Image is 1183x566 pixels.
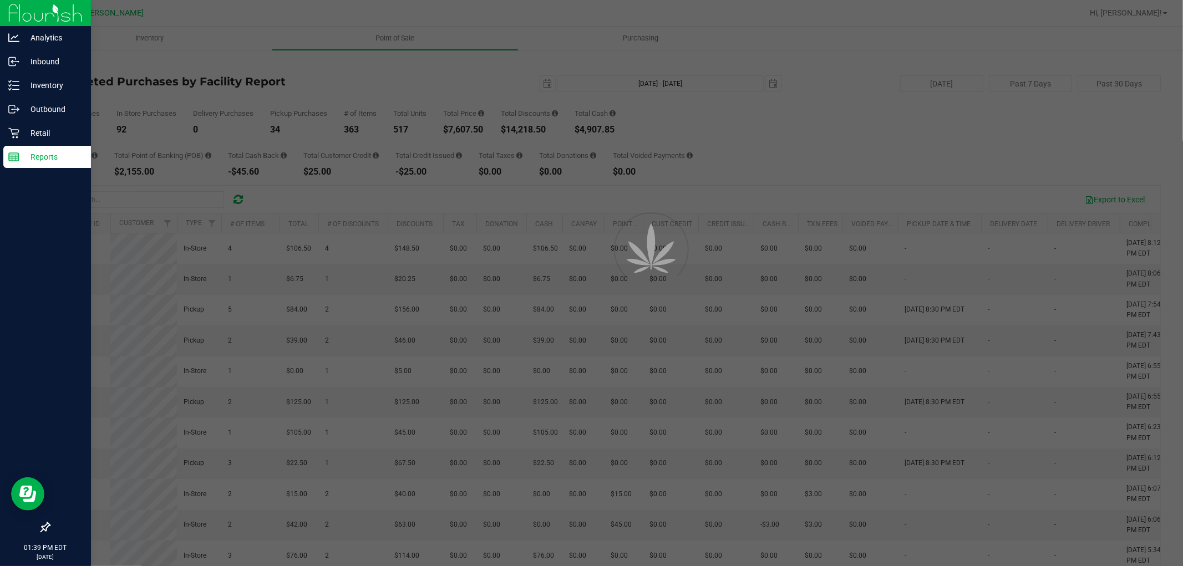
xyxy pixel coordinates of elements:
[8,128,19,139] inline-svg: Retail
[8,151,19,162] inline-svg: Reports
[19,126,86,140] p: Retail
[8,56,19,67] inline-svg: Inbound
[19,79,86,92] p: Inventory
[5,543,86,553] p: 01:39 PM EDT
[8,80,19,91] inline-svg: Inventory
[19,31,86,44] p: Analytics
[8,32,19,43] inline-svg: Analytics
[5,553,86,561] p: [DATE]
[8,104,19,115] inline-svg: Outbound
[19,150,86,164] p: Reports
[11,477,44,511] iframe: Resource center
[19,55,86,68] p: Inbound
[19,103,86,116] p: Outbound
